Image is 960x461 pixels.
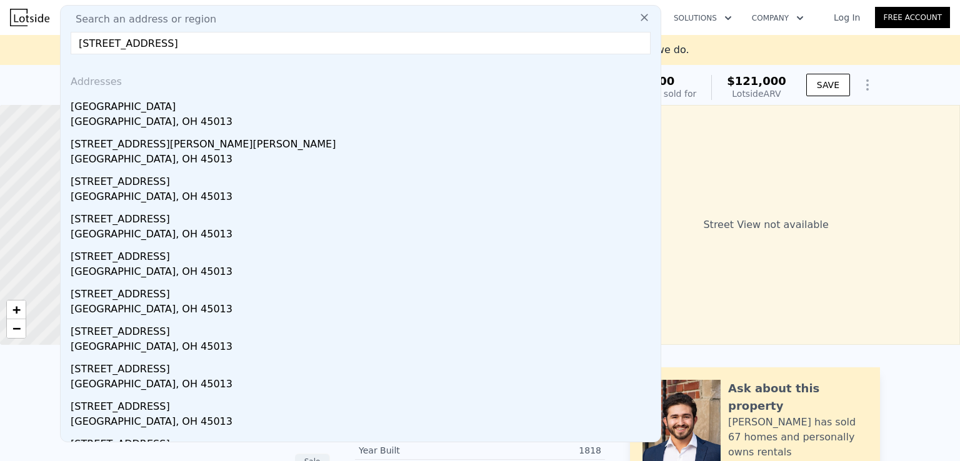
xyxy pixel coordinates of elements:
span: $121,000 [727,74,786,87]
div: [GEOGRAPHIC_DATA], OH 45013 [71,264,656,282]
a: Free Account [875,7,950,28]
span: Search an address or region [66,12,216,27]
div: [GEOGRAPHIC_DATA], OH 45013 [71,114,656,132]
button: Company [742,7,814,29]
button: Solutions [664,7,742,29]
span: − [12,320,21,336]
span: + [12,302,21,317]
div: [GEOGRAPHIC_DATA], OH 45013 [71,414,656,432]
div: [GEOGRAPHIC_DATA], OH 45013 [71,189,656,207]
a: Zoom out [7,319,26,338]
div: Ask about this property [728,380,867,415]
div: [STREET_ADDRESS] [71,319,656,339]
div: Addresses [66,64,656,94]
img: Lotside [10,9,49,26]
div: [GEOGRAPHIC_DATA], OH 45013 [71,227,656,244]
div: 1818 [480,444,601,457]
div: [STREET_ADDRESS] [71,207,656,227]
div: [STREET_ADDRESS] [71,169,656,189]
div: Lotside ARV [727,87,786,100]
button: Show Options [855,72,880,97]
div: [STREET_ADDRESS] [71,282,656,302]
div: [STREET_ADDRESS] [71,432,656,452]
div: Year Built [359,444,480,457]
div: [STREET_ADDRESS][PERSON_NAME][PERSON_NAME] [71,132,656,152]
input: Enter an address, city, region, neighborhood or zip code [71,32,651,54]
a: Zoom in [7,300,26,319]
div: [STREET_ADDRESS] [71,357,656,377]
a: Log In [819,11,875,24]
button: SAVE [806,74,850,96]
div: [GEOGRAPHIC_DATA] [71,94,656,114]
div: [GEOGRAPHIC_DATA], OH 45013 [71,377,656,394]
div: Street View not available [572,105,960,345]
div: [STREET_ADDRESS] [71,244,656,264]
div: [GEOGRAPHIC_DATA], OH 45013 [71,339,656,357]
div: [PERSON_NAME] has sold 67 homes and personally owns rentals [728,415,867,460]
div: [GEOGRAPHIC_DATA], OH 45013 [71,152,656,169]
div: [GEOGRAPHIC_DATA], OH 45013 [71,302,656,319]
div: [STREET_ADDRESS] [71,394,656,414]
